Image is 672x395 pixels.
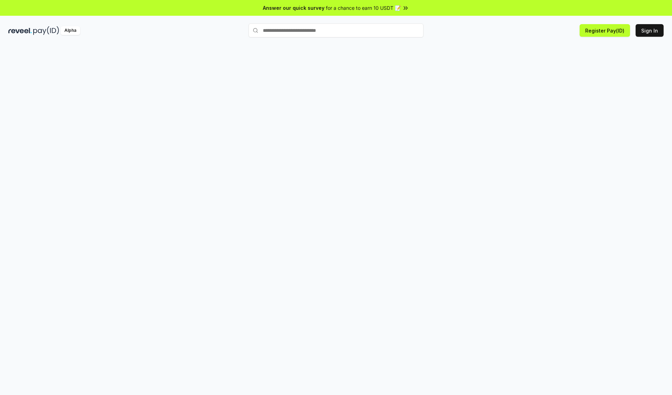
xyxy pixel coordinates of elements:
button: Sign In [636,24,664,37]
div: Alpha [61,26,80,35]
button: Register Pay(ID) [580,24,630,37]
span: Answer our quick survey [263,4,324,12]
img: pay_id [33,26,59,35]
img: reveel_dark [8,26,32,35]
span: for a chance to earn 10 USDT 📝 [326,4,401,12]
